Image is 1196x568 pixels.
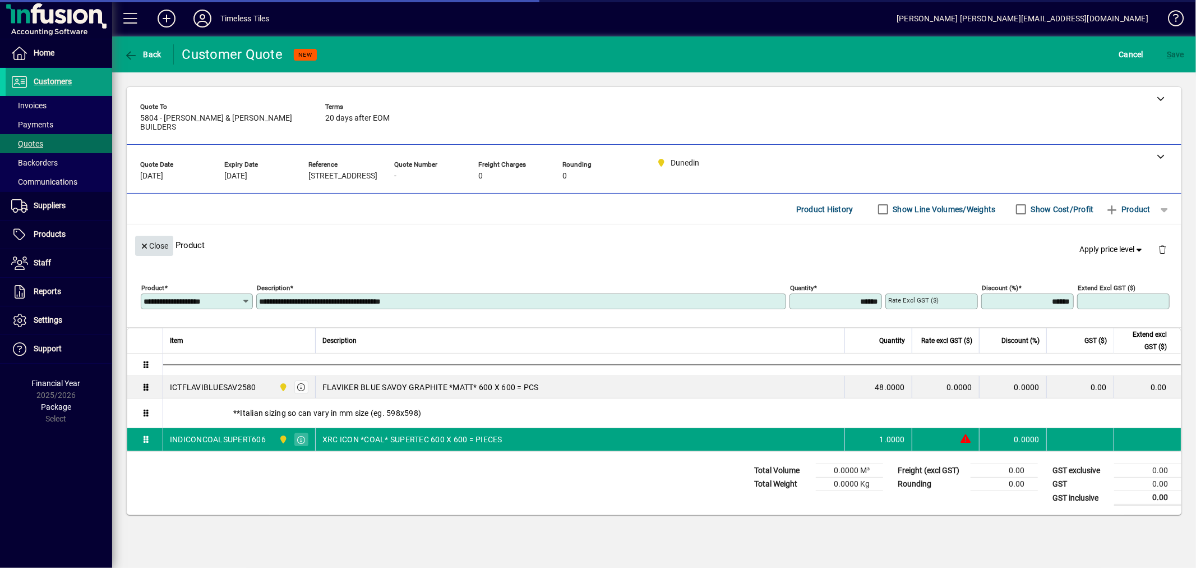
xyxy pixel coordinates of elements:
[875,382,905,393] span: 48.0000
[257,284,290,292] mat-label: Description
[979,428,1046,451] td: 0.0000
[816,478,883,491] td: 0.0000 Kg
[1078,284,1135,292] mat-label: Extend excl GST ($)
[34,344,62,353] span: Support
[1080,244,1145,255] span: Apply price level
[170,335,183,347] span: Item
[1119,45,1144,63] span: Cancel
[478,172,483,181] span: 0
[141,284,164,292] mat-label: Product
[1167,50,1171,59] span: S
[1047,491,1114,505] td: GST inclusive
[888,296,939,304] mat-label: Rate excl GST ($)
[891,204,996,215] label: Show Line Volumes/Weights
[892,464,971,478] td: Freight (excl GST)
[149,8,184,29] button: Add
[1084,335,1107,347] span: GST ($)
[1046,376,1114,398] td: 0.00
[220,10,269,28] div: Timeless Tiles
[124,50,161,59] span: Back
[1116,44,1147,65] button: Cancel
[140,237,169,255] span: Close
[796,200,853,218] span: Product History
[1100,199,1156,219] button: Product
[6,249,112,277] a: Staff
[1029,204,1094,215] label: Show Cost/Profit
[163,398,1181,428] div: **Italian sizing so can vary in mm size (eg. 598x598)
[34,287,61,296] span: Reports
[394,172,396,181] span: -
[6,335,112,363] a: Support
[34,230,66,239] span: Products
[879,335,905,347] span: Quantity
[1001,335,1040,347] span: Discount (%)
[6,172,112,191] a: Communications
[792,199,858,219] button: Product History
[182,45,283,63] div: Customer Quote
[34,315,62,324] span: Settings
[892,478,971,491] td: Rounding
[1164,44,1187,65] button: Save
[6,221,112,249] a: Products
[11,177,77,186] span: Communications
[1167,45,1184,63] span: ave
[6,134,112,153] a: Quotes
[11,120,53,129] span: Payments
[325,114,390,123] span: 20 days after EOM
[11,158,58,167] span: Backorders
[897,10,1148,28] div: [PERSON_NAME] [PERSON_NAME][EMAIL_ADDRESS][DOMAIN_NAME]
[749,464,816,478] td: Total Volume
[816,464,883,478] td: 0.0000 M³
[1121,328,1167,353] span: Extend excl GST ($)
[11,101,47,110] span: Invoices
[34,201,66,210] span: Suppliers
[1114,491,1181,505] td: 0.00
[971,478,1038,491] td: 0.00
[1047,464,1114,478] td: GST exclusive
[1075,240,1149,260] button: Apply price level
[979,376,1046,398] td: 0.0000
[276,433,289,446] span: Dunedin
[1114,464,1181,478] td: 0.00
[34,258,51,267] span: Staff
[135,236,173,256] button: Close
[298,51,312,58] span: NEW
[32,379,81,388] span: Financial Year
[6,115,112,134] a: Payments
[6,306,112,335] a: Settings
[6,278,112,306] a: Reports
[1047,478,1114,491] td: GST
[34,77,72,86] span: Customers
[184,8,220,29] button: Profile
[562,172,567,181] span: 0
[6,96,112,115] a: Invoices
[1105,200,1151,218] span: Product
[322,434,502,445] span: XRC ICON *COAL* SUPERTEC 600 X 600 = PIECES
[41,402,71,411] span: Package
[1149,244,1176,254] app-page-header-button: Delete
[276,381,289,393] span: Dunedin
[170,382,256,393] div: ICTFLAVIBLUESAV2580
[919,382,972,393] div: 0.0000
[1149,236,1176,263] button: Delete
[971,464,1038,478] td: 0.00
[6,153,112,172] a: Backorders
[170,434,266,445] div: INDICONCOALSUPERT606
[790,284,814,292] mat-label: Quantity
[880,434,906,445] span: 1.0000
[11,139,43,148] span: Quotes
[140,114,308,132] span: 5804 - [PERSON_NAME] & [PERSON_NAME] BUILDERS
[140,172,163,181] span: [DATE]
[322,335,357,347] span: Description
[921,335,972,347] span: Rate excl GST ($)
[132,240,176,250] app-page-header-button: Close
[121,44,164,65] button: Back
[1114,376,1181,398] td: 0.00
[749,478,816,491] td: Total Weight
[6,39,112,67] a: Home
[308,172,377,181] span: [STREET_ADDRESS]
[322,382,539,393] span: FLAVIKER BLUE SAVOY GRAPHITE *MATT* 600 X 600 = PCS
[1160,2,1182,39] a: Knowledge Base
[224,172,247,181] span: [DATE]
[127,225,1181,265] div: Product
